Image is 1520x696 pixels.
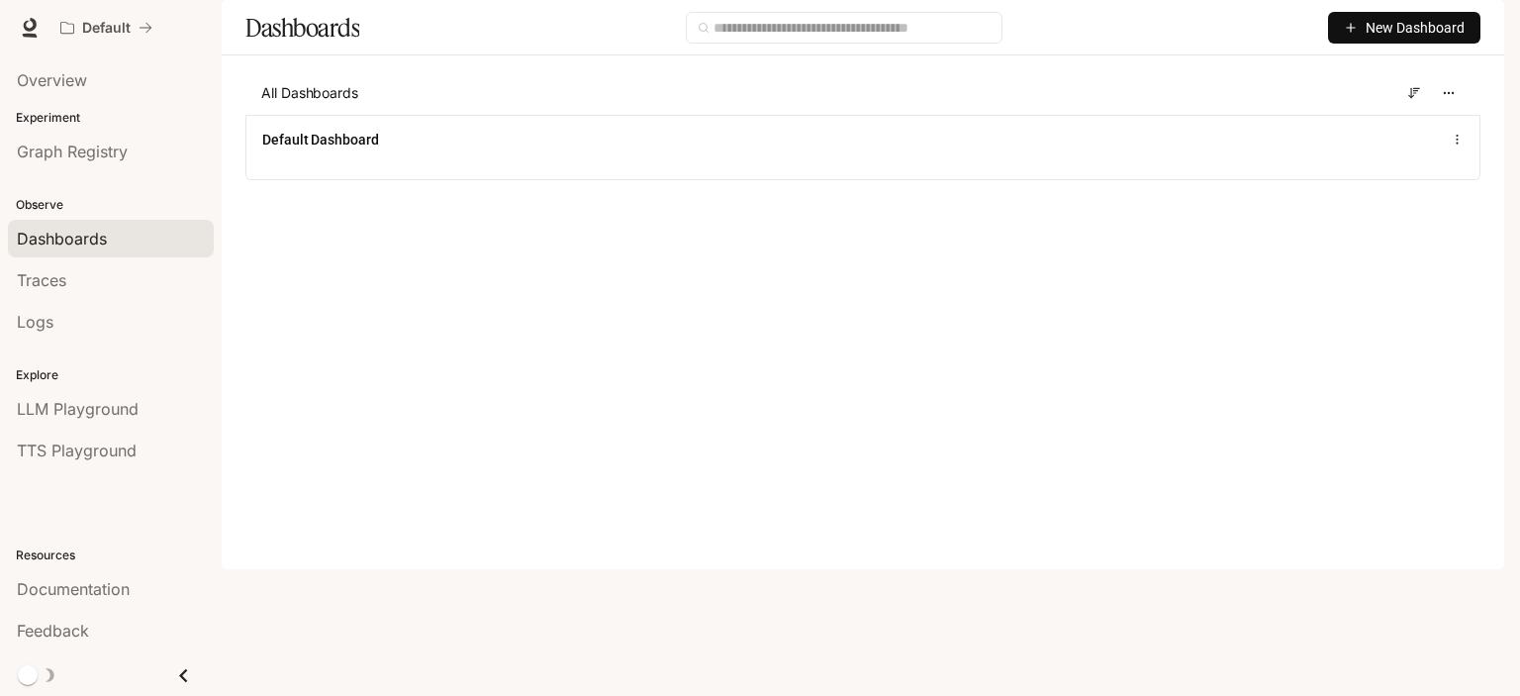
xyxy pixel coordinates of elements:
[245,8,359,48] h1: Dashboards
[261,83,358,103] span: All Dashboards
[82,20,131,37] p: Default
[51,8,161,48] button: All workspaces
[1328,12,1480,44] button: New Dashboard
[1366,17,1465,39] span: New Dashboard
[262,130,379,149] a: Default Dashboard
